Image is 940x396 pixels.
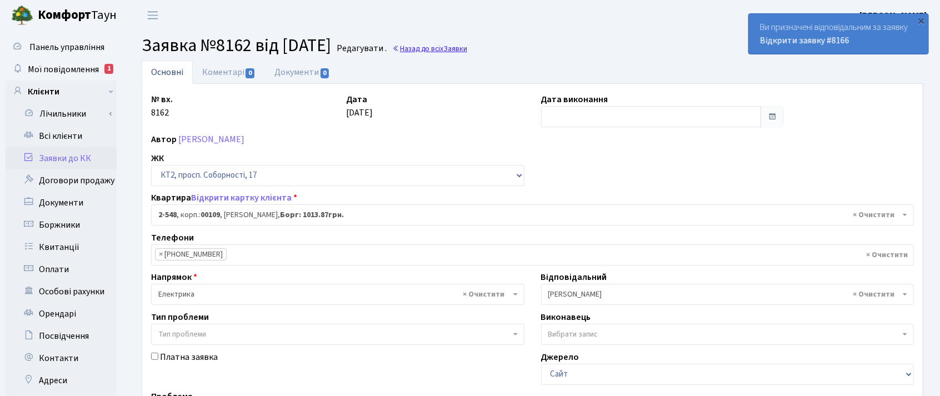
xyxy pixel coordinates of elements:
[191,192,292,204] a: Відкрити картку клієнта
[346,93,367,106] label: Дата
[6,169,117,192] a: Договори продажу
[151,204,914,225] span: <b>2-548</b>, корп.: <b>00109</b>, Лисенко Яна Вікторівна, <b>Борг: 1013.87грн.</b>
[541,350,579,364] label: Джерело
[463,289,505,300] span: Видалити всі елементи
[859,9,927,22] a: [PERSON_NAME]
[321,68,329,78] span: 0
[6,125,117,147] a: Всі клієнти
[443,43,467,54] span: Заявки
[151,270,197,284] label: Напрямок
[6,192,117,214] a: Документи
[178,133,244,146] a: [PERSON_NAME]
[11,4,33,27] img: logo.png
[548,329,598,340] span: Вибрати запис
[6,303,117,325] a: Орендарі
[853,289,894,300] span: Видалити всі елементи
[334,43,387,54] small: Редагувати .
[139,6,167,24] button: Переключити навігацію
[548,289,901,300] span: Корчун А. А.
[6,280,117,303] a: Особові рахунки
[338,93,533,127] div: [DATE]
[155,248,227,260] li: +380631960224
[541,284,914,305] span: Корчун А. А.
[201,209,220,220] b: 00109
[280,209,344,220] b: Борг: 1013.87грн.
[38,6,117,25] span: Таун
[158,209,900,220] span: <b>2-548</b>, корп.: <b>00109</b>, Лисенко Яна Вікторівна, <b>Борг: 1013.87грн.</b>
[13,103,117,125] a: Лічильники
[541,93,608,106] label: Дата виконання
[6,347,117,369] a: Контакти
[265,61,339,84] a: Документи
[6,258,117,280] a: Оплати
[104,64,113,74] div: 1
[6,81,117,103] a: Клієнти
[6,214,117,236] a: Боржники
[541,270,607,284] label: Відповідальний
[193,61,265,84] a: Коментарі
[6,236,117,258] a: Квитанції
[151,191,297,204] label: Квартира
[6,325,117,347] a: Посвідчення
[853,209,894,220] span: Видалити всі елементи
[158,209,177,220] b: 2-548
[760,34,849,47] a: Відкрити заявку #8166
[158,329,206,340] span: Тип проблеми
[28,63,99,76] span: Мої повідомлення
[29,41,104,53] span: Панель управління
[151,231,194,244] label: Телефони
[749,14,928,54] div: Ви призначені відповідальним за заявку
[142,33,331,58] span: Заявка №8162 від [DATE]
[866,249,908,260] span: Видалити всі елементи
[160,350,218,364] label: Платна заявка
[151,310,209,324] label: Тип проблеми
[246,68,254,78] span: 0
[6,147,117,169] a: Заявки до КК
[142,61,193,84] a: Основні
[6,36,117,58] a: Панель управління
[151,93,173,106] label: № вх.
[151,133,177,146] label: Автор
[916,15,927,26] div: ×
[143,93,338,127] div: 8162
[151,284,524,305] span: Електрика
[159,249,163,260] span: ×
[6,58,117,81] a: Мої повідомлення1
[541,310,591,324] label: Виконавець
[38,6,91,24] b: Комфорт
[6,369,117,392] a: Адреси
[151,152,164,165] label: ЖК
[392,43,467,54] a: Назад до всіхЗаявки
[158,289,511,300] span: Електрика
